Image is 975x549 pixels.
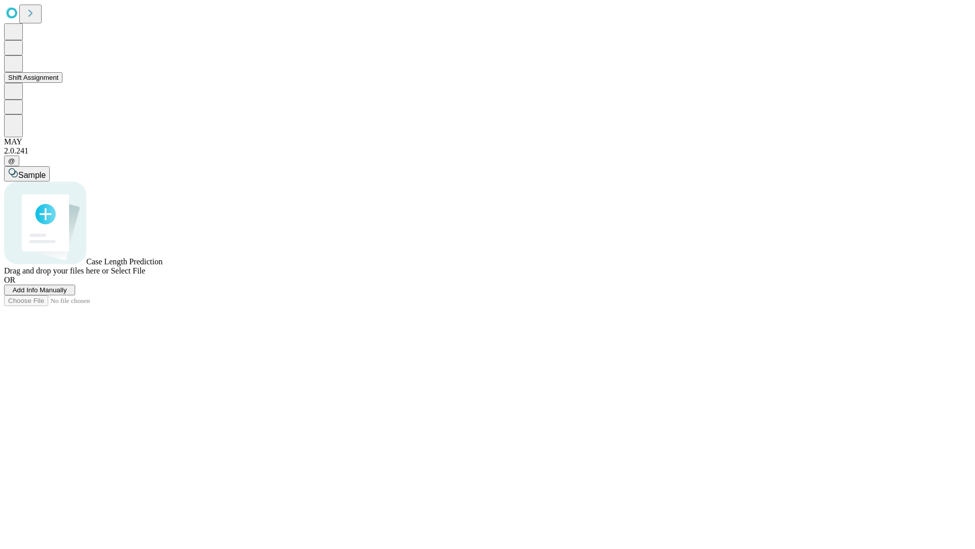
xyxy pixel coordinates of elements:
[4,285,75,295] button: Add Info Manually
[13,286,67,294] span: Add Info Manually
[4,166,50,181] button: Sample
[86,257,162,266] span: Case Length Prediction
[4,72,62,83] button: Shift Assignment
[8,157,15,165] span: @
[18,171,46,179] span: Sample
[4,266,109,275] span: Drag and drop your files here or
[4,137,971,146] div: MAY
[111,266,145,275] span: Select File
[4,276,15,284] span: OR
[4,156,19,166] button: @
[4,146,971,156] div: 2.0.241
